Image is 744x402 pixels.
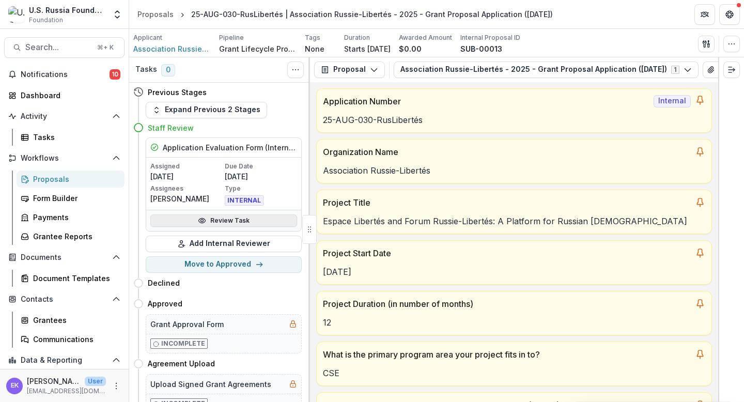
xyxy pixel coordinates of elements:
a: Project TitleEspace Libertés and Forum Russie-Libertés: A Platform for Russian [DEMOGRAPHIC_DATA] [316,190,712,234]
a: Association Russie-Libertés [133,43,211,54]
span: Internal [654,95,691,107]
div: Payments [33,212,116,223]
h5: Upload Signed Grant Agreements [150,379,271,390]
p: [EMAIL_ADDRESS][DOMAIN_NAME] [27,386,106,396]
p: Espace Libertés and Forum Russie-Libertés: A Platform for Russian [DEMOGRAPHIC_DATA] [323,215,705,227]
p: Starts [DATE] [344,43,391,54]
button: Search... [4,37,125,58]
nav: breadcrumb [133,7,557,22]
div: Grantees [33,315,116,326]
button: More [110,380,122,392]
span: Foundation [29,16,63,25]
div: Form Builder [33,193,116,204]
a: Grantee Reports [17,228,125,245]
a: Communications [17,331,125,348]
span: Activity [21,112,108,121]
div: Grantee Reports [33,231,116,242]
button: Proposal [314,61,385,78]
button: Open Activity [4,108,125,125]
p: 25-AUG-030-RusLibertés [323,114,705,126]
p: Assigned [150,162,223,171]
a: Form Builder [17,190,125,207]
span: Workflows [21,154,108,163]
p: Awarded Amount [399,33,452,42]
h5: Application Evaluation Form (Internal) [163,142,297,153]
a: Application NumberInternal25-AUG-030-RusLibertés [316,88,712,133]
span: Data & Reporting [21,356,108,365]
div: Emma K [11,382,19,389]
p: CSE [323,367,705,379]
h4: Approved [148,298,182,309]
a: Payments [17,209,125,226]
button: Open Workflows [4,150,125,166]
span: Notifications [21,70,110,79]
button: Open Contacts [4,291,125,307]
button: Toggle View Cancelled Tasks [287,61,304,78]
a: Tasks [17,129,125,146]
a: Organization NameAssociation Russie-Libertés [316,139,712,183]
button: Expand Previous 2 Stages [146,102,267,118]
button: Open Data & Reporting [4,352,125,368]
p: Assignees [150,184,223,193]
button: Notifications10 [4,66,125,83]
span: Search... [25,42,91,52]
p: [DATE] [150,171,223,182]
span: Documents [21,253,108,262]
p: Internal Proposal ID [460,33,520,42]
span: 0 [161,64,175,76]
div: 25-AUG-030-RusLibertés | Association Russie-Libertés - 2025 - Grant Proposal Application ([DATE]) [191,9,553,20]
div: Dashboard [21,90,116,101]
button: Association Russie-Libertés - 2025 - Grant Proposal Application ([DATE])1 [394,61,699,78]
p: Project Start Date [323,247,691,259]
button: Open entity switcher [110,4,125,25]
p: Project Duration (in number of months) [323,298,691,310]
span: Contacts [21,295,108,304]
h5: Grant Approval Form [150,319,224,330]
a: What is the primary program area your project fits in to?CSE [316,342,712,386]
p: Incomplete [161,339,205,348]
p: Application Number [323,95,649,107]
p: [PERSON_NAME] [27,376,81,386]
p: User [85,377,106,386]
a: Project Start Date[DATE] [316,240,712,285]
a: Dashboard [4,87,125,104]
h4: Agreement Upload [148,358,215,369]
h4: Declined [148,277,180,288]
span: INTERNAL [225,195,263,206]
div: ⌘ + K [95,42,116,53]
button: Add Internal Reviewer [146,236,302,252]
span: 10 [110,69,120,80]
p: Project Title [323,196,691,209]
div: Proposals [33,174,116,184]
p: SUB-00013 [460,43,502,54]
p: None [305,43,324,54]
button: Partners [694,4,715,25]
p: Pipeline [219,33,244,42]
a: Document Templates [17,270,125,287]
p: Duration [344,33,370,42]
div: Communications [33,334,116,345]
h4: Previous Stages [148,87,207,98]
p: [PERSON_NAME] [150,193,223,204]
button: View Attached Files [703,61,719,78]
button: Move to Approved [146,256,302,273]
h4: Staff Review [148,122,194,133]
a: Review Task [150,214,297,227]
p: Association Russie-Libertés [323,164,705,177]
a: Proposals [133,7,178,22]
p: $0.00 [399,43,422,54]
button: Open Documents [4,249,125,266]
img: U.S. Russia Foundation [8,6,25,23]
a: Grantees [17,312,125,329]
p: [DATE] [225,171,297,182]
a: Proposals [17,171,125,188]
div: Document Templates [33,273,116,284]
div: U.S. Russia Foundation [29,5,106,16]
p: 12 [323,316,705,329]
div: Tasks [33,132,116,143]
p: [DATE] [323,266,705,278]
p: Applicant [133,33,162,42]
a: Project Duration (in number of months)12 [316,291,712,335]
p: Due Date [225,162,297,171]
